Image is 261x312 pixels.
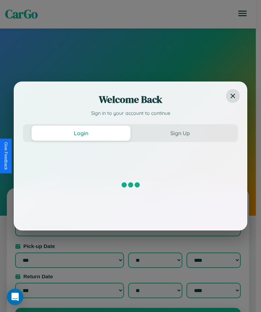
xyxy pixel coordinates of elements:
div: Give Feedback [3,142,8,170]
p: Sign in to your account to continue [23,110,238,117]
h2: Welcome Back [23,93,238,106]
div: Open Intercom Messenger [7,289,23,305]
button: Login [32,126,130,141]
button: Sign Up [130,126,229,141]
